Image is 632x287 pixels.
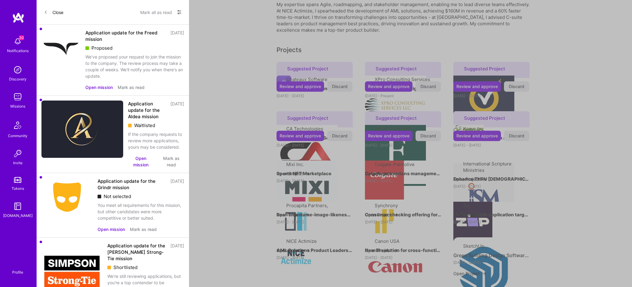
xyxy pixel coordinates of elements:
[41,178,93,216] img: Company Logo
[170,243,184,262] div: [DATE]
[170,30,184,42] div: [DATE]
[13,160,23,166] div: Invite
[12,185,24,192] div: Tokens
[128,131,184,150] div: If the company requests to review more applications, yours may be considered.
[12,147,24,160] img: Invite
[170,101,184,120] div: [DATE]
[98,202,184,221] div: You meet all requirements for this mission, but other candidates were more competitive or better ...
[10,263,25,275] a: Profile
[12,269,23,275] div: Profile
[130,226,157,232] button: Mark as read
[128,155,154,168] button: Open mission
[12,200,24,212] img: guide book
[85,54,184,79] div: We've proposed your request to join the mission to the company. The review process may take a cou...
[107,243,167,262] div: Application update for the [PERSON_NAME] Strong-Tie mission
[8,133,27,139] div: Community
[98,178,167,191] div: Application update for the Grindr mission
[3,212,33,219] div: [DOMAIN_NAME]
[170,178,184,191] div: [DATE]
[10,103,25,109] div: Missions
[118,84,145,90] button: Mark as read
[12,91,24,103] img: teamwork
[12,12,24,23] img: logo
[44,7,63,17] button: Close
[98,226,125,232] button: Open mission
[98,193,184,200] div: Not selected
[85,84,113,90] button: Open mission
[10,118,25,133] img: Community
[9,76,27,82] div: Discovery
[159,155,184,168] button: Mark as read
[85,45,184,51] div: Proposed
[128,122,184,129] div: Waitlisted
[128,101,167,120] div: Application update for the Aldea mission
[14,177,21,183] img: tokens
[140,7,172,17] button: Mark all as read
[107,264,184,271] div: Shortlisted
[41,101,123,158] img: Company Logo
[41,30,80,69] img: Company Logo
[85,30,167,42] div: Application update for the Freed mission
[12,64,24,76] img: discovery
